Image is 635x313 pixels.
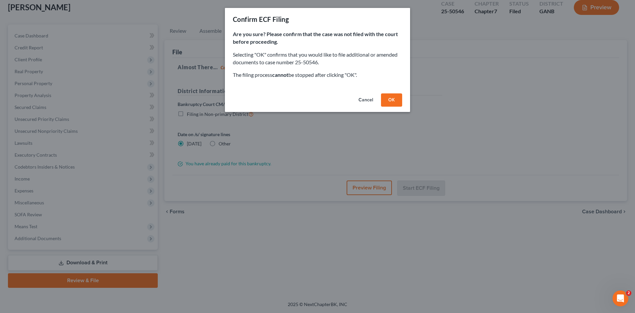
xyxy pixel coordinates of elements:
[233,71,402,79] p: The filing process be stopped after clicking "OK".
[613,290,628,306] iframe: Intercom live chat
[233,31,398,45] strong: Are you sure? Please confirm that the case was not filed with the court before proceeding.
[233,15,289,24] div: Confirm ECF Filing
[233,51,402,66] p: Selecting "OK" confirms that you would like to file additional or amended documents to case numbe...
[626,290,631,296] span: 2
[381,93,402,107] button: OK
[353,93,378,107] button: Cancel
[272,72,288,78] strong: cannot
